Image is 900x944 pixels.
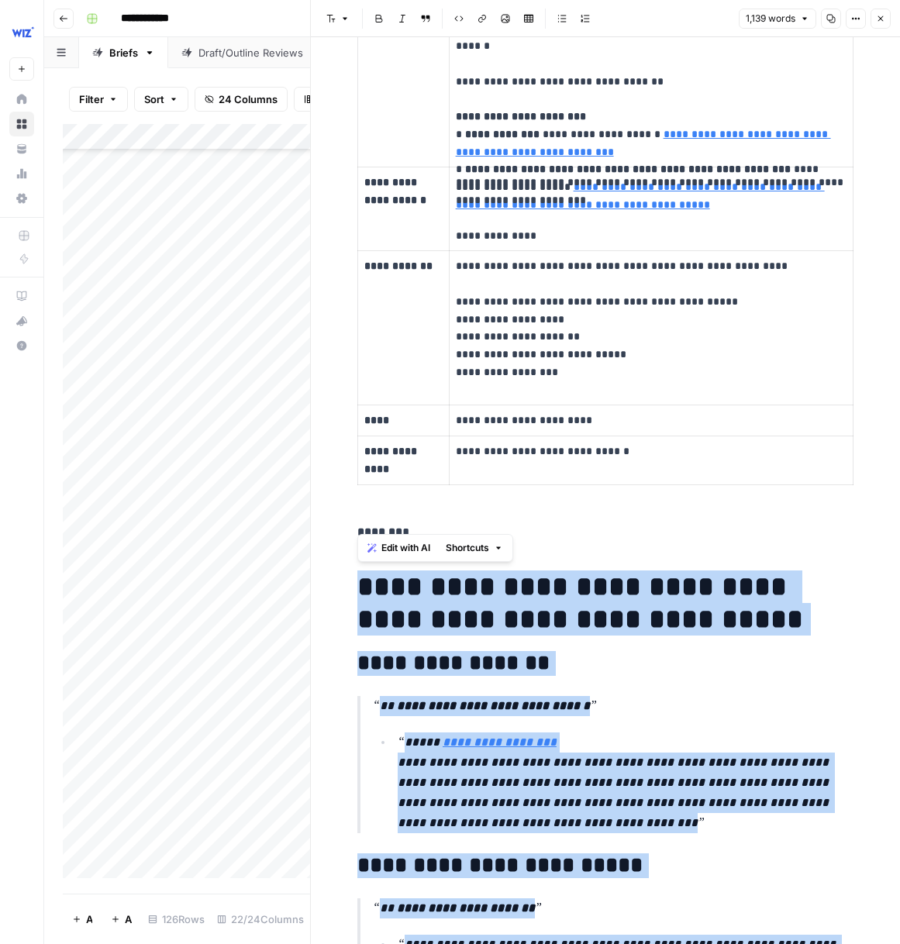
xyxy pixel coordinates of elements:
span: Add 10 Rows [125,911,133,927]
span: Sort [144,91,164,107]
span: 24 Columns [219,91,278,107]
button: Help + Support [9,333,34,358]
div: 22/24 Columns [211,907,310,932]
a: Draft/Outline Reviews [168,37,335,68]
button: Add 10 Rows [102,907,142,932]
button: 1,139 words [739,9,816,29]
a: Usage [9,161,34,186]
button: 24 Columns [195,87,288,112]
button: What's new? [9,308,34,333]
a: Your Data [9,136,34,161]
span: Add Row [86,911,92,927]
button: Sort [134,87,188,112]
img: Wiz Logo [9,18,37,46]
a: Browse [9,112,34,136]
a: AirOps Academy [9,284,34,308]
a: Home [9,87,34,112]
div: What's new? [10,309,33,332]
div: Draft/Outline Reviews [198,45,305,60]
button: Edit with AI [361,538,436,558]
a: Briefs [79,37,168,68]
button: Workspace: Wiz [9,12,34,51]
span: Filter [79,91,104,107]
button: Shortcuts [440,538,509,558]
a: Settings [9,186,34,211]
span: Shortcuts [446,541,489,555]
span: Edit with AI [381,541,430,555]
div: Briefs [109,45,138,60]
div: 126 Rows [142,907,211,932]
button: Add Row [63,907,102,932]
span: 1,139 words [746,12,795,26]
button: Filter [69,87,128,112]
